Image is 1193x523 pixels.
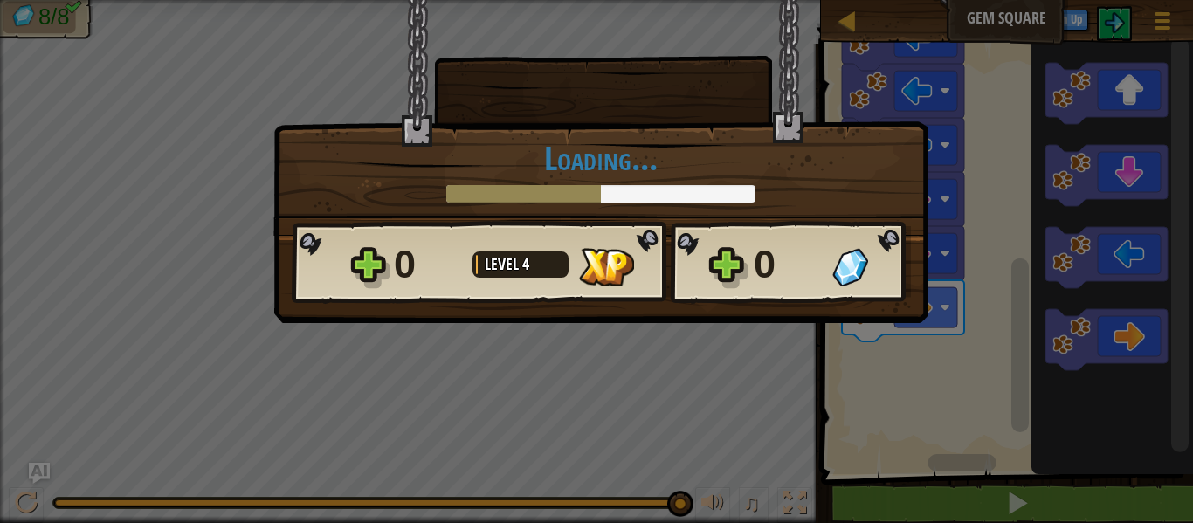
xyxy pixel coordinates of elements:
div: 0 [754,237,822,292]
span: Level [485,253,522,275]
span: 4 [522,253,529,275]
div: 0 [394,237,462,292]
img: XP Gained [579,248,634,286]
h1: Loading... [292,140,910,176]
img: Gems Gained [832,248,868,286]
